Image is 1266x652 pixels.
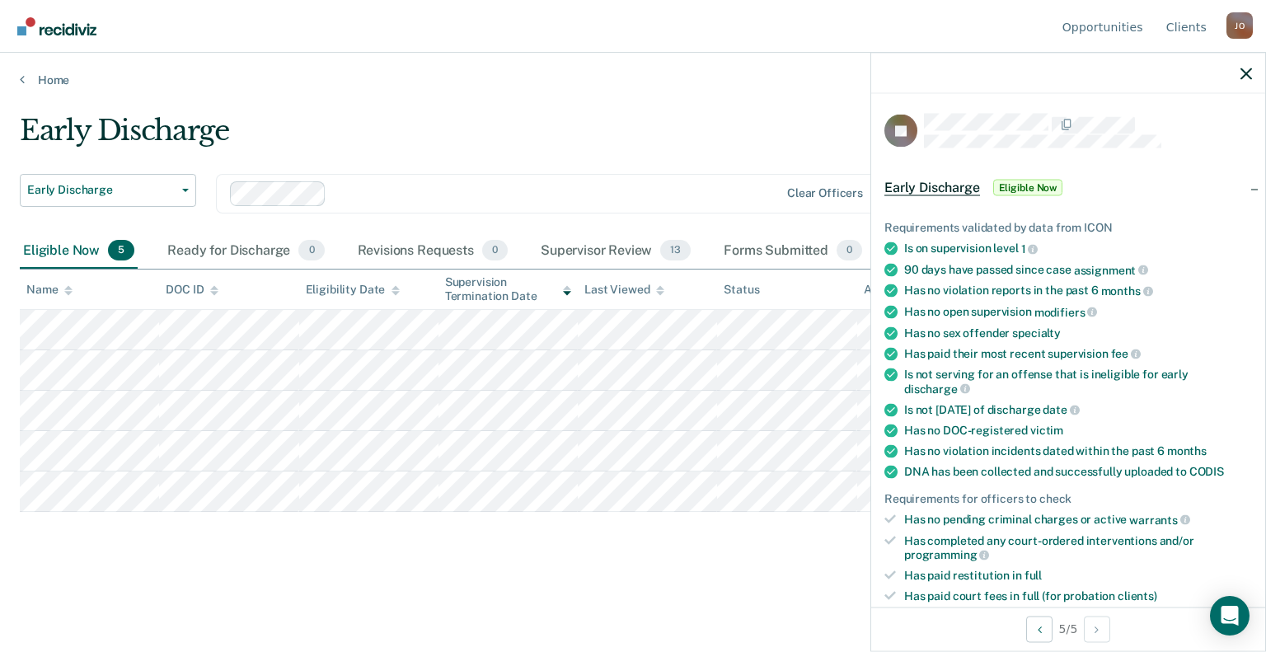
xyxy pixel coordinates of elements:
span: 1 [1021,242,1039,255]
span: fee [1111,347,1141,360]
div: Early DischargeEligible Now [871,162,1265,214]
span: warrants [1129,513,1190,526]
div: 90 days have passed since case [904,262,1252,277]
span: full [1025,568,1042,581]
span: 0 [298,240,324,261]
div: DOC ID [166,283,218,297]
span: specialty [1012,326,1061,339]
span: discharge [904,382,970,395]
div: Revisions Requests [354,233,511,270]
span: Eligible Now [993,180,1063,196]
div: Has no pending criminal charges or active [904,512,1252,527]
span: CODIS [1189,465,1224,478]
span: programming [904,548,989,561]
div: Open Intercom Messenger [1210,596,1250,636]
button: Next Opportunity [1084,616,1110,642]
div: Ready for Discharge [164,233,327,270]
div: Clear officers [787,186,863,200]
div: Has paid restitution in [904,568,1252,582]
a: Home [20,73,1246,87]
span: 5 [108,240,134,261]
img: Recidiviz [17,17,96,35]
span: victim [1030,424,1063,437]
div: Has paid court fees in full (for probation [904,589,1252,603]
div: Forms Submitted [720,233,865,270]
div: Early Discharge [20,114,969,161]
div: Eligible Now [20,233,138,270]
span: months [1167,444,1207,457]
div: Requirements for officers to check [884,492,1252,506]
span: clients) [1118,589,1157,602]
div: Last Viewed [584,283,664,297]
div: Name [26,283,73,297]
div: Has no open supervision [904,304,1252,319]
span: Early Discharge [884,180,980,196]
span: 0 [837,240,862,261]
button: Profile dropdown button [1226,12,1253,39]
div: Status [724,283,759,297]
div: Has paid their most recent supervision [904,346,1252,361]
span: assignment [1074,263,1148,276]
div: Assigned to [864,283,941,297]
span: 0 [482,240,508,261]
div: DNA has been collected and successfully uploaded to [904,465,1252,479]
div: Is not serving for an offense that is ineligible for early [904,368,1252,396]
div: Supervisor Review [537,233,694,270]
div: Has no violation incidents dated within the past 6 [904,444,1252,458]
span: 13 [660,240,691,261]
div: Has no DOC-registered [904,424,1252,438]
div: 5 / 5 [871,607,1265,650]
div: Supervision Termination Date [445,275,571,303]
span: months [1101,284,1153,298]
div: Has completed any court-ordered interventions and/or [904,533,1252,561]
span: modifiers [1034,305,1098,318]
div: Is on supervision level [904,242,1252,256]
div: Has no sex offender [904,326,1252,340]
div: Has no violation reports in the past 6 [904,284,1252,298]
span: Early Discharge [27,183,176,197]
div: J O [1226,12,1253,39]
button: Previous Opportunity [1026,616,1053,642]
div: Eligibility Date [306,283,401,297]
div: Is not [DATE] of discharge [904,402,1252,417]
div: Requirements validated by data from ICON [884,221,1252,235]
span: date [1043,403,1079,416]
